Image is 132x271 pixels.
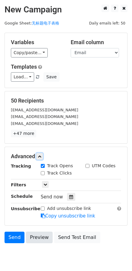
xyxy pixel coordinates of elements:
[11,153,121,160] h5: Advanced
[11,64,37,70] a: Templates
[11,108,78,112] small: [EMAIL_ADDRESS][DOMAIN_NAME]
[26,232,53,243] a: Preview
[11,206,40,211] strong: Unsubscribe
[11,39,62,46] h5: Variables
[11,130,36,137] a: +47 more
[102,242,132,271] div: 聊天小组件
[11,164,31,168] strong: Tracking
[54,232,100,243] a: Send Test Email
[41,213,95,219] a: Copy unsubscribe link
[87,21,127,25] a: Daily emails left: 50
[5,21,59,25] small: Google Sheet:
[11,48,48,57] a: Copy/paste...
[11,114,78,119] small: [EMAIL_ADDRESS][DOMAIN_NAME]
[92,163,115,169] label: UTM Codes
[43,72,59,82] button: Save
[47,163,73,169] label: Track Opens
[11,72,34,82] a: Load...
[47,170,72,176] label: Track Clicks
[11,194,33,199] strong: Schedule
[41,194,63,200] span: Send now
[87,20,127,27] span: Daily emails left: 50
[47,205,91,212] label: Add unsubscribe link
[71,39,121,46] h5: Email column
[102,242,132,271] iframe: Chat Widget
[5,5,127,15] h2: New Campaign
[32,21,59,25] a: 无标题电子表格
[11,121,78,126] small: [EMAIL_ADDRESS][DOMAIN_NAME]
[11,97,121,104] h5: 50 Recipients
[5,232,24,243] a: Send
[11,182,26,187] strong: Filters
